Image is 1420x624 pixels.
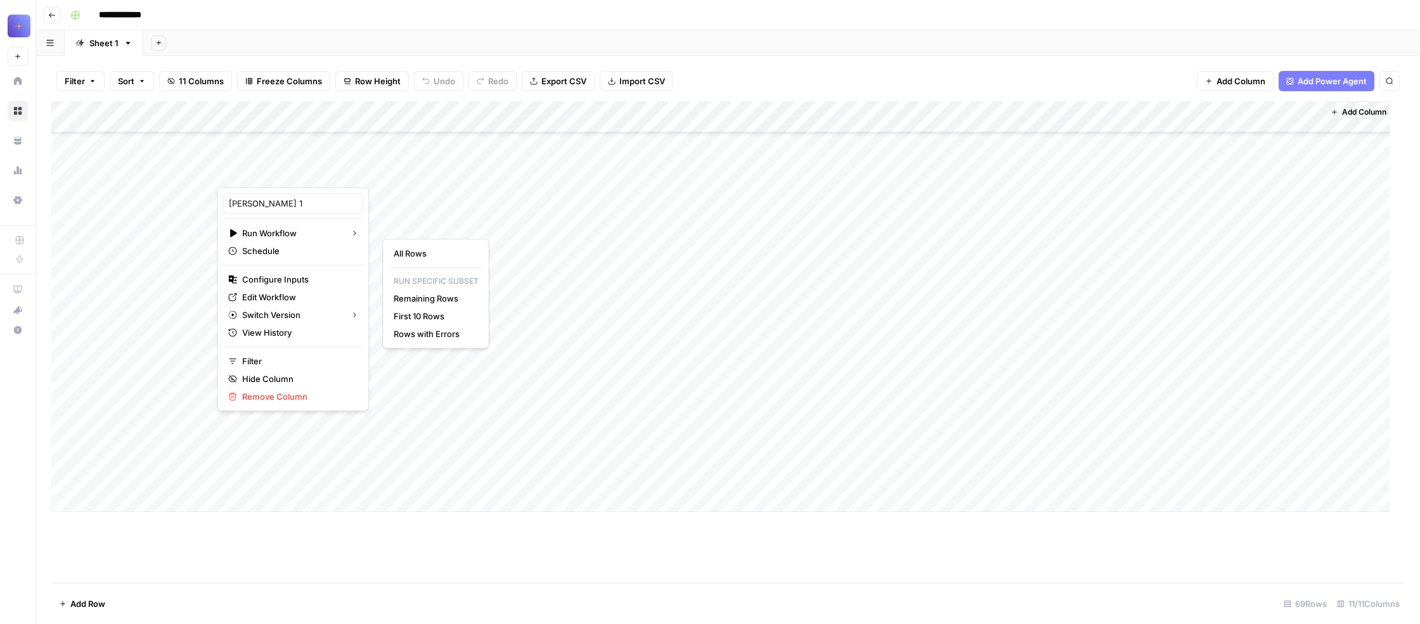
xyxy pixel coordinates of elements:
[1342,106,1386,118] span: Add Column
[389,273,484,290] p: Run Specific Subset
[394,310,474,322] span: First 10 Rows
[394,247,474,260] span: All Rows
[1326,104,1391,120] button: Add Column
[394,292,474,305] span: Remaining Rows
[242,227,340,239] span: Run Workflow
[394,328,474,340] span: Rows with Errors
